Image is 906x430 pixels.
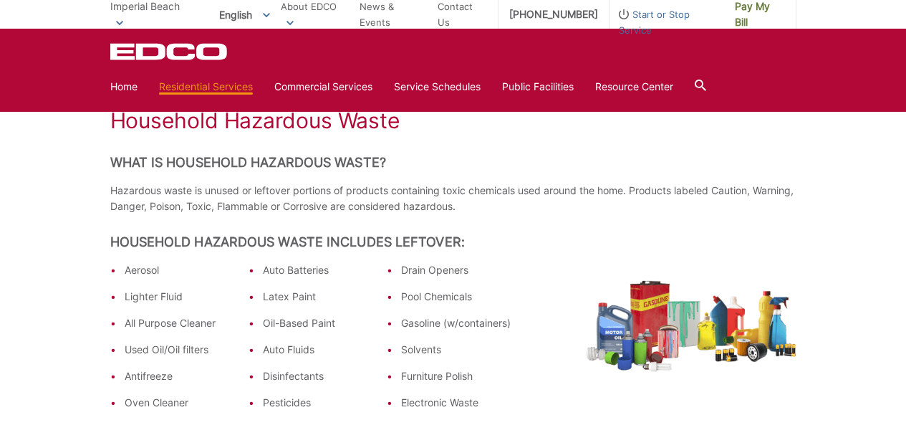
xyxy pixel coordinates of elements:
p: Hazardous waste is unused or leftover portions of products containing toxic chemicals used around... [110,183,796,214]
h1: Household Hazardous Waste [110,107,400,133]
li: Pesticides [263,395,372,411]
li: Electronic Waste [401,395,511,411]
li: Pool Chemicals [401,289,511,305]
li: Used Oil/Oil filters [125,342,234,358]
li: Furniture Polish [401,368,511,384]
li: Auto Fluids [263,342,372,358]
li: Oven Cleaner [125,395,234,411]
h2: Household Hazardous Waste Includes Leftover: [110,234,796,250]
li: Auto Batteries [263,262,372,278]
a: Residential Services [159,79,253,95]
li: Lighter Fluid [125,289,234,305]
a: Service Schedules [394,79,481,95]
a: EDCD logo. Return to the homepage. [110,43,229,60]
span: English [208,3,281,27]
a: Public Facilities [502,79,574,95]
li: Latex Paint [263,289,372,305]
li: Oil-Based Paint [263,315,372,331]
li: All Purpose Cleaner [125,315,234,331]
li: Antifreeze [125,368,234,384]
li: Drain Openers [401,262,511,278]
li: Disinfectants [263,368,372,384]
h2: What is Household Hazardous Waste? [110,155,796,171]
a: Home [110,79,138,95]
li: Gasoline (w/containers) [401,315,511,331]
img: Pile of leftover household hazardous waste [586,280,796,372]
li: Aerosol [125,262,234,278]
a: Resource Center [595,79,673,95]
li: Solvents [401,342,511,358]
a: Commercial Services [274,79,372,95]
